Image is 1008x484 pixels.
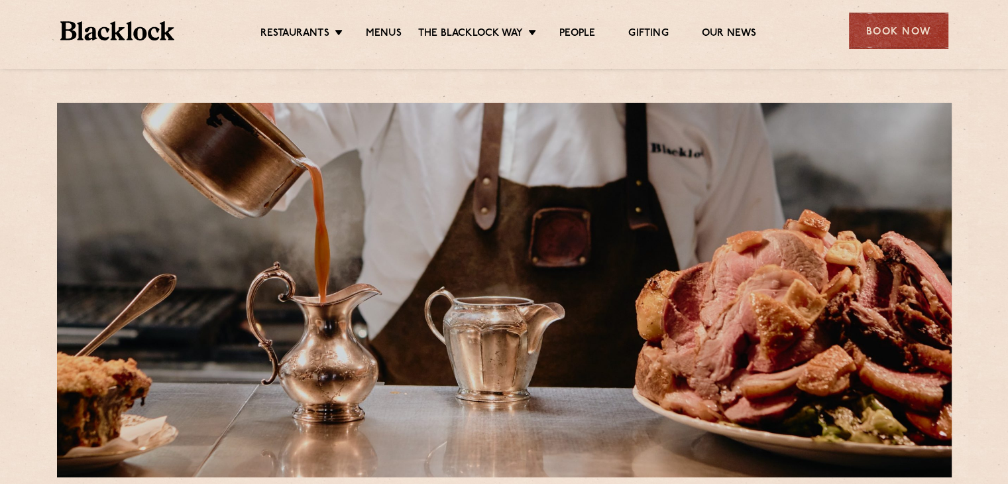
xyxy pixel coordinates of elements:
a: Menus [366,27,402,42]
a: Our News [702,27,757,42]
a: Gifting [628,27,668,42]
a: People [559,27,595,42]
a: Restaurants [260,27,329,42]
div: Book Now [849,13,948,49]
img: BL_Textured_Logo-footer-cropped.svg [60,21,175,40]
a: The Blacklock Way [418,27,523,42]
